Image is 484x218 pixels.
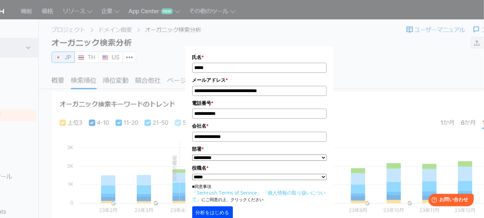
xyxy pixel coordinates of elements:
[192,189,326,202] a: 「個人情報の取り扱いについて」
[192,76,327,84] label: メールアドレス
[192,164,327,172] label: 役職名
[423,191,476,210] iframe: Help widget launcher
[192,99,327,107] label: 電話番号
[192,53,327,61] label: 氏名
[192,122,327,130] label: 会社名
[192,145,327,153] label: 部署
[192,189,262,196] a: 「Semrush Terms of Service」
[192,184,327,203] p: ■同意事項 にご同意の上、クリックください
